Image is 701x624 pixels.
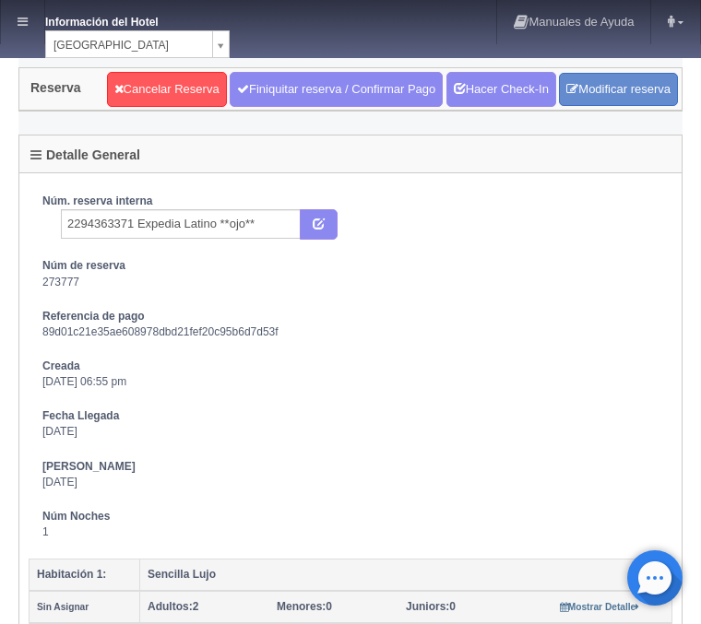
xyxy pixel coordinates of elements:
[148,600,193,613] strong: Adultos:
[42,359,659,374] dt: Creada
[30,148,140,162] h4: Detalle General
[42,475,659,490] dd: [DATE]
[45,9,193,30] dt: Información del Hotel
[446,72,556,107] a: Hacer Check-In
[277,600,332,613] span: 0
[42,275,659,290] dd: 273777
[30,81,81,95] h4: Reserva
[42,424,659,440] dd: [DATE]
[42,408,659,424] dt: Fecha Llegada
[560,600,640,613] a: Mostrar Detalle
[42,374,659,390] dd: [DATE] 06:55 pm
[230,72,443,107] a: Finiquitar reserva / Confirmar Pago
[37,602,89,612] small: Sin Asignar
[37,568,106,581] b: Habitación 1:
[559,73,678,107] a: Modificar reserva
[42,309,659,324] dt: Referencia de pago
[45,30,230,58] a: [GEOGRAPHIC_DATA]
[42,459,659,475] dt: [PERSON_NAME]
[277,600,326,613] strong: Menores:
[107,72,227,107] a: Cancelar Reserva
[42,509,659,524] dt: Núm Noches
[140,559,672,592] th: Sencilla Lujo
[406,600,456,613] span: 0
[406,600,449,613] strong: Juniors:
[42,258,659,274] dt: Núm de reserva
[560,602,640,612] small: Mostrar Detalle
[42,324,659,340] dd: 89d01c21e35ae608978dbd21fef20c95b6d7d53f
[148,600,198,613] span: 2
[42,194,659,209] dt: Núm. reserva interna
[42,524,659,540] dd: 1
[53,31,205,59] span: [GEOGRAPHIC_DATA]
